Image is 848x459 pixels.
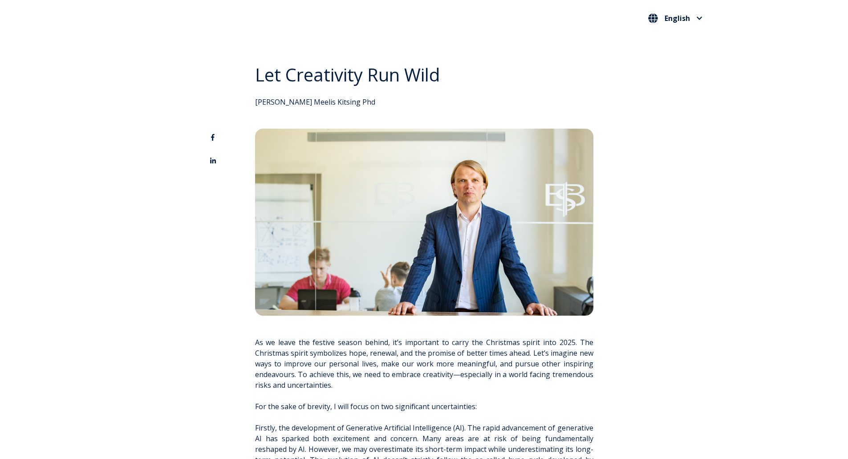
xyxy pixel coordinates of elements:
p: For the sake of brevity, I will focus on two significant uncertainties: [255,401,593,412]
a: [PERSON_NAME] Meelis Kitsing Phd [255,97,375,107]
span: English [665,15,690,22]
p: As we leave the festive season behind, it’s important to carry the Christmas spirit into 2025. Th... [255,337,593,390]
img: Meelis Kitsing EBS [255,129,593,316]
span: Let Creativity Run Wild [255,62,440,87]
nav: Select your language [646,11,705,26]
button: English [646,11,705,25]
